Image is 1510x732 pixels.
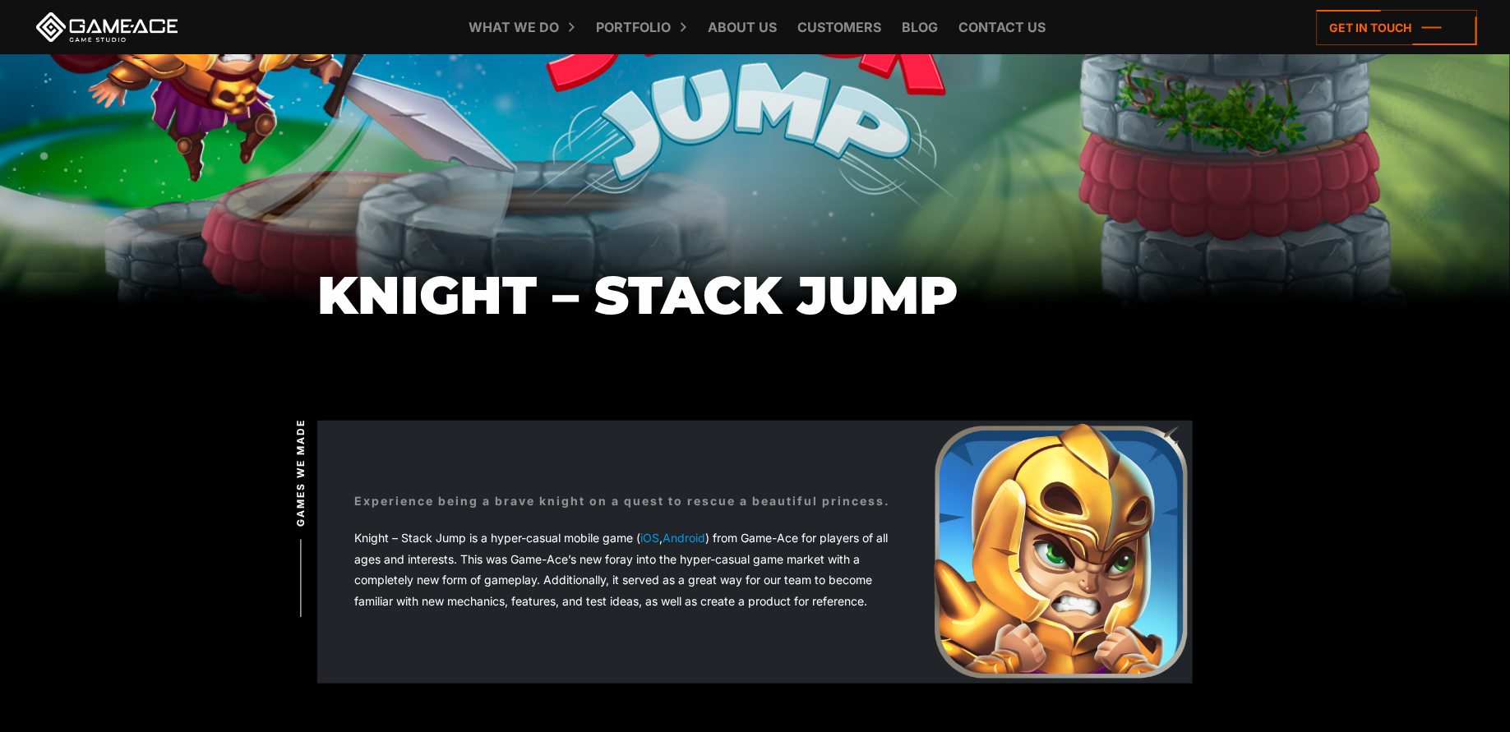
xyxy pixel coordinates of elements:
div: Knight – Stack Jump is a hyper-casual mobile game ( , ) from Game-Ace for players of all ages and... [354,527,893,611]
span: Games we made [294,419,309,527]
a: Get in touch [1317,10,1477,45]
a: Android [663,531,705,545]
div: Experience being a brave knight on a quest to rescue a beautiful princess. [354,492,890,509]
h1: Knight – Stack Jump [318,266,1194,325]
a: iOS [640,531,659,545]
img: Knight Stack Jump augmented reality game development case [930,421,1193,684]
